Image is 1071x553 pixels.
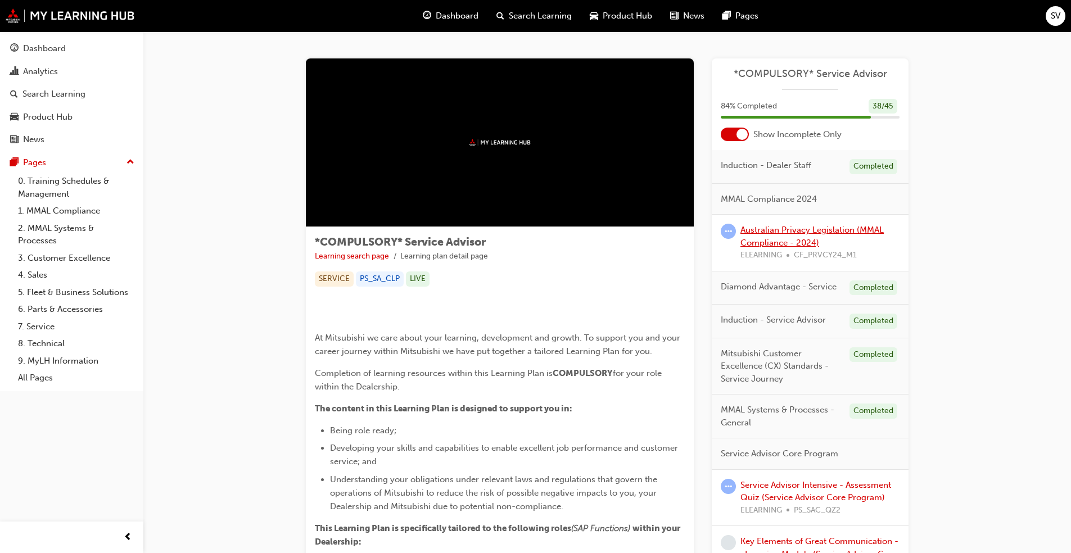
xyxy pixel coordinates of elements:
button: DashboardAnalyticsSearch LearningProduct HubNews [4,36,139,152]
span: PS_SAC_QZ2 [794,504,840,517]
a: 6. Parts & Accessories [13,301,139,318]
span: search-icon [10,89,18,99]
span: Service Advisor Core Program [721,447,838,460]
span: prev-icon [124,531,132,545]
span: within your Dealership: [315,523,682,547]
span: chart-icon [10,67,19,77]
span: Pages [735,10,758,22]
button: Pages [4,152,139,173]
div: Completed [849,280,897,296]
div: Completed [849,404,897,419]
a: pages-iconPages [713,4,767,28]
span: for your role within the Dealership. [315,368,664,392]
span: The content in this Learning Plan is designed to support you in: [315,404,572,414]
span: ELEARNING [740,249,782,262]
a: 5. Fleet & Business Solutions [13,284,139,301]
a: 4. Sales [13,266,139,284]
a: All Pages [13,369,139,387]
span: car-icon [10,112,19,123]
img: mmal [469,139,531,146]
li: Learning plan detail page [400,250,488,263]
div: Pages [23,156,46,169]
span: *COMPULSORY* Service Advisor [315,235,486,248]
span: pages-icon [722,9,731,23]
span: Diamond Advantage - Service [721,280,837,293]
span: pages-icon [10,158,19,168]
span: Dashboard [436,10,478,22]
span: learningRecordVerb_ATTEMPT-icon [721,224,736,239]
div: Completed [849,347,897,362]
span: ELEARNING [740,504,782,517]
span: news-icon [670,9,679,23]
span: Induction - Dealer Staff [721,159,811,172]
a: 1. MMAL Compliance [13,202,139,220]
a: guage-iconDashboard [414,4,487,28]
span: Product Hub [603,10,652,22]
a: 8. Technical [13,335,139,352]
span: guage-icon [423,9,431,23]
span: Completion of learning resources within this Learning Plan is [315,368,553,378]
span: SV [1051,10,1060,22]
div: Search Learning [22,88,85,101]
span: Mitsubishi Customer Excellence (CX) Standards - Service Journey [721,347,840,386]
span: car-icon [590,9,598,23]
div: Completed [849,314,897,329]
span: At Mitsubishi we care about your learning, development and growth. To support you and your career... [315,333,683,356]
span: up-icon [126,155,134,170]
div: 38 / 45 [869,99,897,114]
span: search-icon [496,9,504,23]
span: news-icon [10,135,19,145]
a: 3. Customer Excellence [13,250,139,267]
a: 9. MyLH Information [13,352,139,370]
a: search-iconSearch Learning [487,4,581,28]
a: News [4,129,139,150]
a: Product Hub [4,107,139,128]
span: 84 % Completed [721,100,777,113]
a: 0. Training Schedules & Management [13,173,139,202]
span: Search Learning [509,10,572,22]
span: Understanding your obligations under relevant laws and regulations that govern the operations of ... [330,474,659,511]
div: Dashboard [23,42,66,55]
span: Developing your skills and capabilities to enable excellent job performance and customer service;... [330,443,680,466]
div: Product Hub [23,111,73,124]
span: This Learning Plan is specifically tailored to the following roles [315,523,571,533]
a: car-iconProduct Hub [581,4,661,28]
span: CF_PRVCY24_M1 [794,249,857,262]
a: Search Learning [4,84,139,105]
div: Completed [849,159,897,174]
a: 2. MMAL Systems & Processes [13,220,139,250]
span: guage-icon [10,44,19,54]
a: Analytics [4,61,139,82]
a: news-iconNews [661,4,713,28]
span: MMAL Systems & Processes - General [721,404,840,429]
a: Australian Privacy Legislation (MMAL Compliance - 2024) [740,225,884,248]
span: Induction - Service Advisor [721,314,826,327]
a: *COMPULSORY* Service Advisor [721,67,900,80]
img: mmal [6,8,135,23]
span: MMAL Compliance 2024 [721,193,817,206]
div: News [23,133,44,146]
div: PS_SA_CLP [356,271,404,287]
div: SERVICE [315,271,354,287]
span: learningRecordVerb_ATTEMPT-icon [721,479,736,494]
div: Analytics [23,65,58,78]
div: LIVE [406,271,430,287]
a: Dashboard [4,38,139,59]
span: COMPULSORY [553,368,613,378]
button: SV [1046,6,1065,26]
span: News [683,10,704,22]
a: Service Advisor Intensive - Assessment Quiz (Service Advisor Core Program) [740,480,891,503]
span: Show Incomplete Only [753,128,842,141]
a: Learning search page [315,251,389,261]
a: 7. Service [13,318,139,336]
span: learningRecordVerb_NONE-icon [721,535,736,550]
span: (SAP Functions) [571,523,630,533]
span: Being role ready; [330,425,396,436]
